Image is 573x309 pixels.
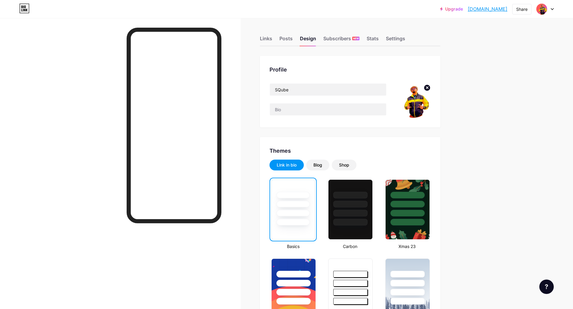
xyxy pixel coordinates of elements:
img: A FREESTYLE DANCER [396,83,431,118]
div: Stats [367,35,379,46]
input: Bio [270,103,386,115]
div: Themes [270,147,431,155]
div: Shop [339,162,349,168]
div: Links [260,35,272,46]
div: Design [300,35,316,46]
div: Share [516,6,528,12]
div: Blog [313,162,322,168]
div: Link in bio [277,162,297,168]
div: Basics [270,243,317,249]
div: Carbon [326,243,374,249]
div: Settings [386,35,405,46]
input: Name [270,84,386,96]
img: A FREESTYLE DANCER [536,3,547,15]
div: Profile [270,66,431,74]
a: Upgrade [440,7,463,11]
a: [DOMAIN_NAME] [468,5,507,13]
div: Posts [279,35,293,46]
div: Xmas 23 [384,243,431,249]
div: Subscribers [323,35,359,46]
span: NEW [353,37,359,40]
